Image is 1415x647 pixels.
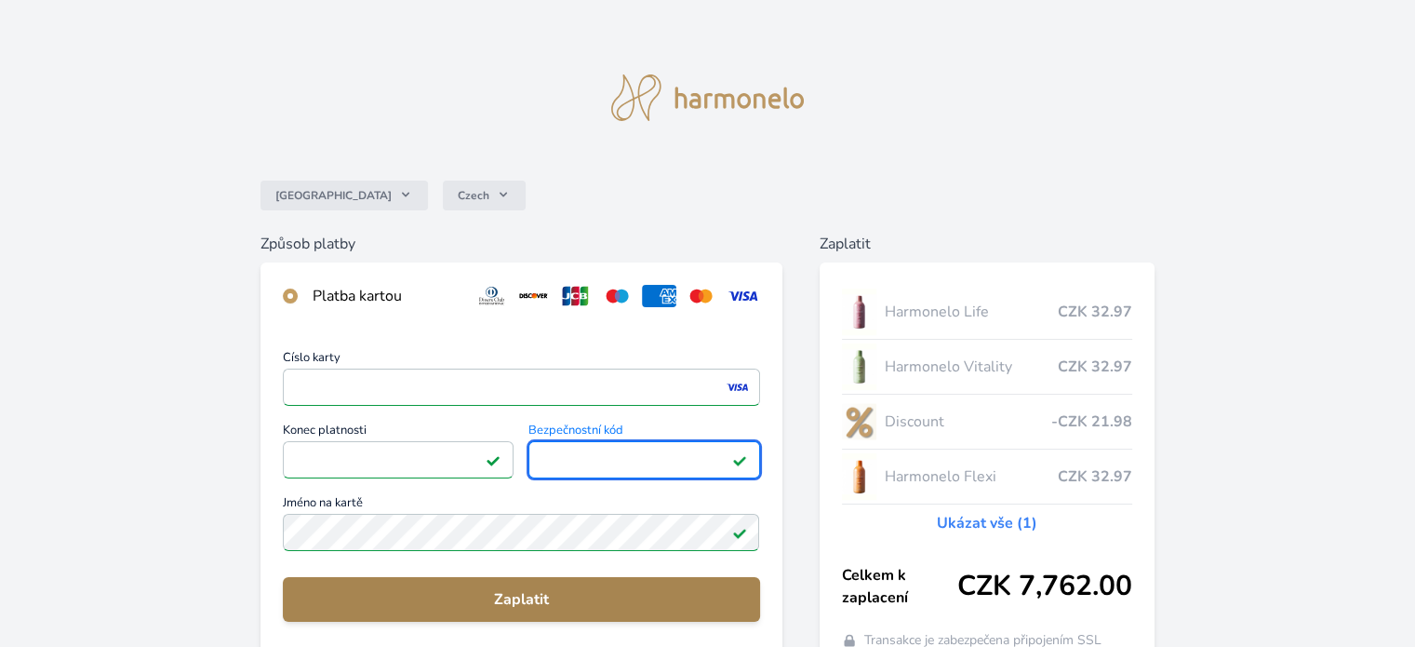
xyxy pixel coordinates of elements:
[1058,465,1132,488] span: CZK 32.97
[298,588,744,611] span: Zaplatit
[486,452,501,467] img: Platné pole
[611,74,805,121] img: logo.svg
[458,188,489,203] span: Czech
[1051,411,1132,433] span: -CZK 21.98
[260,233,781,255] h6: Způsob platby
[884,411,1050,433] span: Discount
[732,452,747,467] img: Platné pole
[842,344,877,390] img: CLEAN_VITALITY_se_stinem_x-lo.jpg
[842,289,877,335] img: CLEAN_LIFE_se_stinem_x-lo.jpg
[642,285,676,307] img: amex.svg
[937,512,1037,534] a: Ukázat vše (1)
[528,425,759,441] span: Bezpečnostní kód
[291,374,751,400] iframe: Iframe pro číslo karty
[537,447,751,473] iframe: Iframe pro bezpečnostní kód
[283,425,514,441] span: Konec platnosti
[275,188,392,203] span: [GEOGRAPHIC_DATA]
[283,577,759,622] button: Zaplatit
[283,352,759,369] span: Číslo karty
[725,379,750,396] img: visa
[842,564,957,609] span: Celkem k zaplacení
[884,465,1057,488] span: Harmonelo Flexi
[260,181,428,210] button: [GEOGRAPHIC_DATA]
[443,181,526,210] button: Czech
[291,447,505,473] iframe: Iframe pro datum vypršení platnosti
[313,285,460,307] div: Platba kartou
[684,285,718,307] img: mc.svg
[558,285,593,307] img: jcb.svg
[884,301,1057,323] span: Harmonelo Life
[283,514,759,551] input: Jméno na kartěPlatné pole
[726,285,760,307] img: visa.svg
[842,398,877,445] img: discount-lo.png
[600,285,634,307] img: maestro.svg
[474,285,509,307] img: diners.svg
[884,356,1057,378] span: Harmonelo Vitality
[820,233,1155,255] h6: Zaplatit
[283,497,759,514] span: Jméno na kartě
[1058,301,1132,323] span: CZK 32.97
[516,285,551,307] img: discover.svg
[1058,356,1132,378] span: CZK 32.97
[732,525,747,540] img: Platné pole
[842,453,877,500] img: CLEAN_FLEXI_se_stinem_x-hi_(1)-lo.jpg
[957,570,1132,603] span: CZK 7,762.00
